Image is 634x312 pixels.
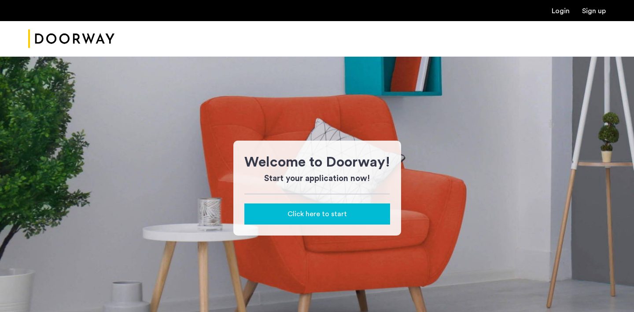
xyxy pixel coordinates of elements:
[244,203,390,225] button: button
[28,22,114,55] a: Cazamio Logo
[288,209,347,219] span: Click here to start
[28,22,114,55] img: logo
[582,7,606,15] a: Registration
[244,173,390,185] h3: Start your application now!
[244,152,390,173] h1: Welcome to Doorway!
[552,7,570,15] a: Login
